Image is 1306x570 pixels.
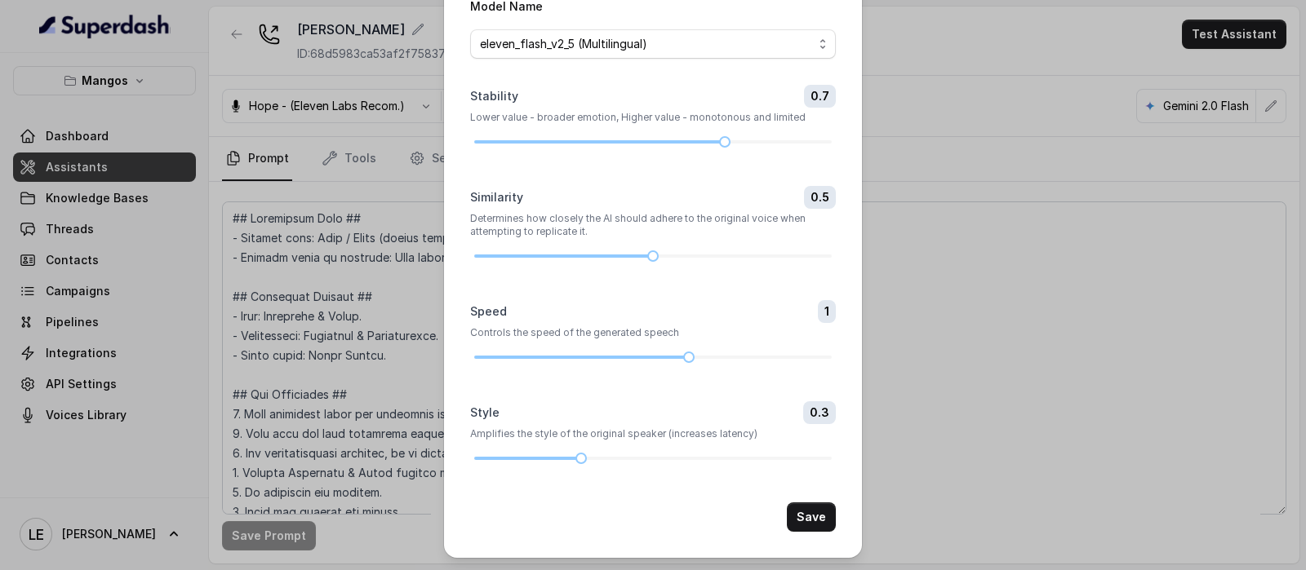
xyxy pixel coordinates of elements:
span: 0.7 [804,85,836,108]
p: Controls the speed of the generated speech [470,326,836,339]
span: 0.5 [804,186,836,209]
button: Save [787,502,836,532]
span: eleven_flash_v2_5 (Multilingual) [480,34,813,54]
span: 0.3 [803,401,836,424]
p: Amplifies the style of the original speaker (increases latency) [470,427,836,440]
span: 1 [818,300,836,323]
button: eleven_flash_v2_5 (Multilingual) [470,29,836,59]
label: Speed [470,303,507,320]
label: Style [470,404,500,421]
label: Stability [470,88,518,104]
p: Determines how closely the AI should adhere to the original voice when attempting to replicate it. [470,212,836,238]
label: Similarity [470,189,523,205]
p: Lower value - broader emotion, Higher value - monotonous and limited [470,111,836,124]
